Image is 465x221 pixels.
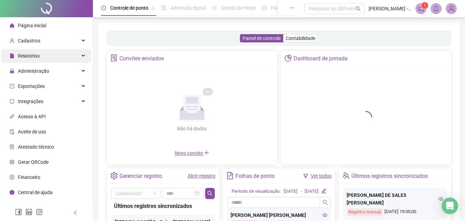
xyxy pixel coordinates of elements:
[369,5,411,12] span: [PERSON_NAME] - Fitness Exclusive
[305,188,319,195] div: [DATE]
[351,170,428,182] div: Últimos registros sincronizados
[207,191,213,196] span: search
[300,188,302,195] div: -
[433,6,439,12] span: bell
[10,69,14,73] span: lock
[359,110,373,124] span: loading
[10,175,14,180] span: dollar
[204,150,209,155] span: plus
[110,54,118,62] span: solution
[110,172,118,179] span: setting
[235,170,275,182] div: Folhas de ponto
[110,5,148,11] span: Controle de ponto
[356,6,361,11] span: search
[161,6,166,10] span: file-done
[212,6,217,10] span: sun
[10,144,14,149] span: solution
[10,53,14,58] span: file
[18,68,49,74] span: Administração
[18,190,53,195] span: Central de ajuda
[18,144,54,150] span: Atestado técnico
[15,209,22,215] span: facebook
[119,170,162,182] div: Gerenciar registro
[10,160,14,164] span: qrcode
[284,188,298,195] div: [DATE]
[221,5,256,11] span: Gestão de férias
[10,190,14,195] span: info-circle
[262,6,267,10] span: dashboard
[438,197,443,201] span: eye
[18,174,40,180] span: Financeiro
[294,53,348,64] div: Dashboard de jornada
[18,129,46,134] span: Aceite de uso
[303,173,308,178] span: filter
[18,83,45,89] span: Exportações
[323,200,328,205] span: search
[119,53,164,64] div: Convites enviados
[10,99,14,104] span: sync
[10,38,14,43] span: user-add
[18,114,46,119] span: Acesso à API
[151,6,155,10] span: pushpin
[10,129,14,134] span: audit
[10,114,14,119] span: api
[231,211,327,219] div: [PERSON_NAME] [PERSON_NAME]
[175,150,209,156] span: Novo convite
[347,208,383,216] div: Registro manual
[424,3,426,8] span: 1
[271,5,298,11] span: Painel do DP
[160,125,224,132] div: Não há dados
[10,84,14,89] span: export
[442,198,458,214] div: Open Intercom Messenger
[18,23,46,28] span: Página inicial
[226,172,234,179] span: file-text
[101,6,106,10] span: clock-circle
[285,54,292,62] span: pie-chart
[18,99,43,104] span: Integrações
[290,6,295,10] span: ellipsis
[10,23,14,28] span: home
[446,3,456,14] img: 5500
[347,191,443,207] div: [PERSON_NAME] DE SALES [PERSON_NAME]
[321,189,326,193] span: edit
[36,209,43,215] span: instagram
[73,210,78,215] span: left
[170,5,206,11] span: Admissão digital
[232,188,281,195] div: Período de visualização:
[114,202,212,210] div: Últimos registros sincronizados
[421,2,428,9] sup: 1
[25,209,32,215] span: linkedin
[286,36,315,41] span: Contabilidade
[347,208,443,216] div: [DATE] 19:35:00
[323,213,327,218] span: eye
[18,53,40,59] span: Relatórios
[311,173,331,179] a: Ver todos
[342,172,350,179] span: team
[243,36,281,41] span: Painel de controle
[18,159,49,165] span: Gerar QRCode
[418,6,424,12] span: notification
[188,173,215,179] a: Abrir registro
[18,38,40,43] span: Cadastros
